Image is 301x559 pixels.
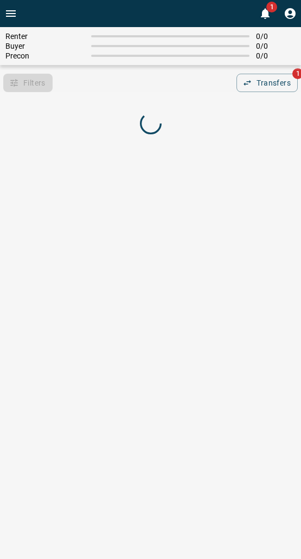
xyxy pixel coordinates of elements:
span: 0 / 0 [256,42,296,50]
span: 1 [266,2,277,12]
span: Renter [5,32,85,41]
span: 0 / 0 [256,51,296,60]
span: Buyer [5,42,85,50]
span: Precon [5,51,85,60]
span: 0 / 0 [256,32,296,41]
button: 1 [254,3,276,24]
button: Profile [279,3,301,24]
button: Transfers [236,74,298,92]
